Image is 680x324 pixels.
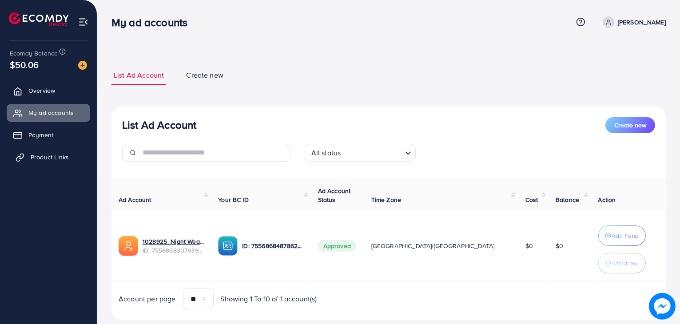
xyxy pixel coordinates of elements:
p: [PERSON_NAME] [618,17,666,28]
span: Account per page [119,294,176,304]
span: Create new [614,121,646,130]
h3: My ad accounts [111,16,195,29]
span: Ad Account [119,195,151,204]
p: Add Fund [612,230,639,241]
img: image [78,61,87,70]
img: ic-ads-acc.e4c84228.svg [119,236,138,256]
span: Time Zone [371,195,401,204]
span: [GEOGRAPHIC_DATA]/[GEOGRAPHIC_DATA] [371,241,495,250]
span: Balance [556,195,579,204]
p: Withdraw [612,258,638,269]
div: <span class='underline'>1028925_Night Wears_1759470648808</span></br>7556868307639369736 [143,237,204,255]
div: Search for option [305,144,416,162]
span: Ad Account Status [318,186,351,204]
span: My ad accounts [28,108,74,117]
p: ID: 7556868487862206472 [242,241,303,251]
img: menu [78,17,88,27]
span: Approved [318,240,356,252]
input: Search for option [343,145,401,159]
span: All status [310,146,343,159]
span: Create new [186,70,223,80]
button: Create new [605,117,655,133]
span: $0 [556,241,563,250]
span: Product Links [31,153,69,162]
button: Add Fund [598,225,646,246]
span: Action [598,195,616,204]
span: Cost [525,195,538,204]
button: Withdraw [598,253,646,273]
span: List Ad Account [114,70,164,80]
span: Payment [28,130,53,139]
a: [PERSON_NAME] [599,16,666,28]
a: 1028925_Night Wears_1759470648808 [143,237,204,246]
a: Payment [7,126,90,144]
span: Ecomdy Balance [10,49,58,58]
span: $0 [525,241,533,250]
a: My ad accounts [7,104,90,122]
h3: List Ad Account [122,119,196,131]
span: Showing 1 To 10 of 1 account(s) [221,294,317,304]
span: Your BC ID [218,195,249,204]
span: ID: 7556868307639369736 [143,246,204,255]
img: ic-ba-acc.ded83a64.svg [218,236,238,256]
span: $50.06 [10,58,39,71]
img: logo [9,12,69,26]
a: Product Links [7,148,90,166]
img: image [649,293,676,320]
a: Overview [7,82,90,99]
span: Overview [28,86,55,95]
